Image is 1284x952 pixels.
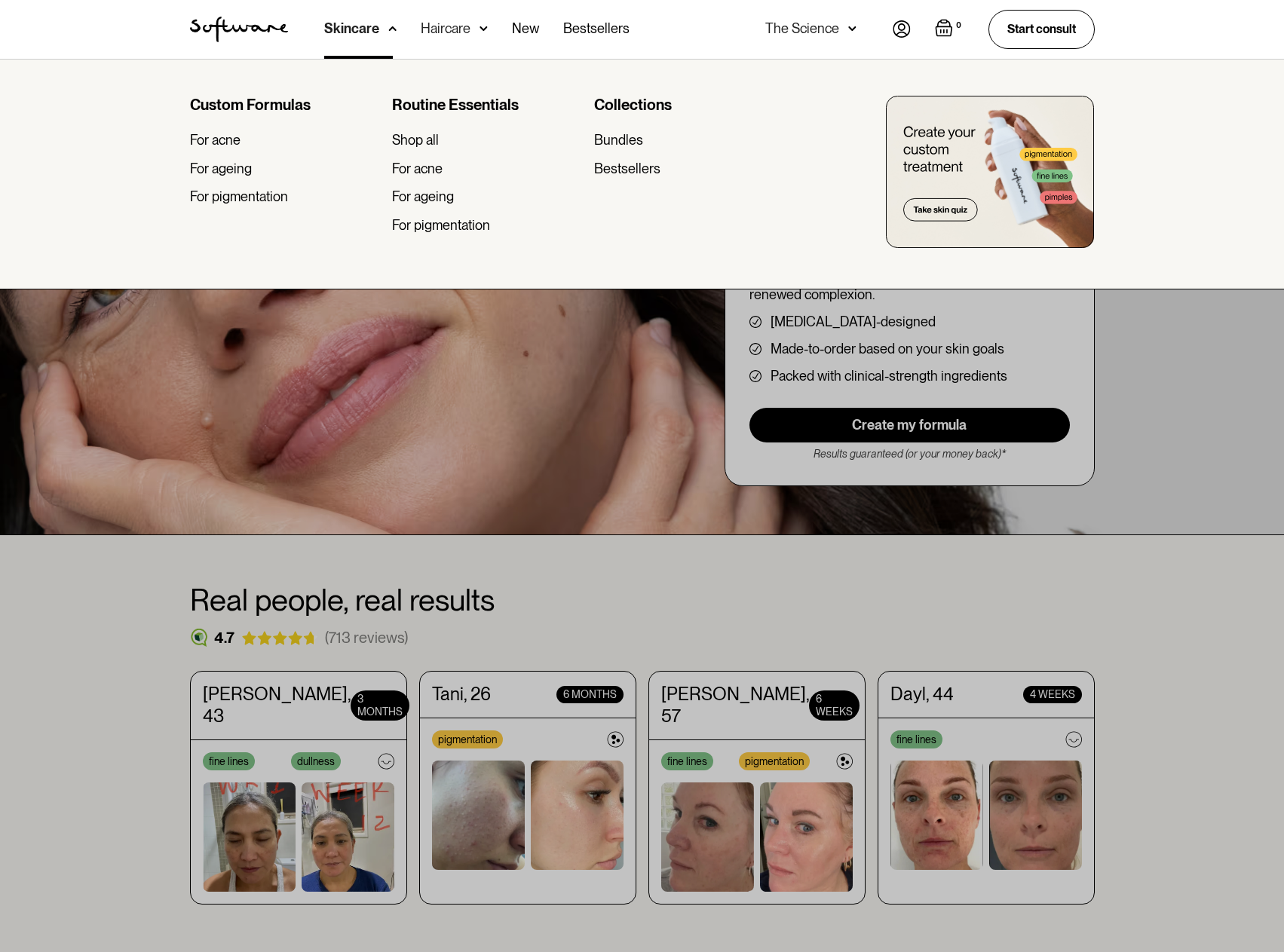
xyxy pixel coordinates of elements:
[480,21,488,36] img: arrow down
[988,10,1095,48] a: Start consult
[392,188,454,205] div: For ageing
[848,21,857,36] img: arrow down
[594,161,660,177] div: Bestsellers
[935,19,964,40] a: Open empty cart
[886,96,1094,248] img: create you custom treatment bottle
[765,21,839,36] div: The Science
[190,17,288,42] img: Software Logo
[190,132,241,148] div: For acne
[392,217,490,234] div: For pigmentation
[324,21,379,36] div: Skincare
[190,188,380,205] a: For pigmentation
[392,161,582,177] a: For acne
[392,132,582,148] a: Shop all
[594,96,784,114] div: Collections
[190,161,380,177] a: For ageing
[388,21,397,36] img: arrow down
[392,188,582,205] a: For ageing
[190,132,380,148] a: For acne
[392,161,443,177] div: For acne
[594,161,784,177] a: Bestsellers
[190,161,252,177] div: For ageing
[953,19,964,32] div: 0
[594,132,784,148] a: Bundles
[594,132,643,148] div: Bundles
[190,17,288,42] a: home
[190,96,380,114] div: Custom Formulas
[392,132,439,148] div: Shop all
[392,217,582,234] a: For pigmentation
[421,21,470,36] div: Haircare
[190,188,288,205] div: For pigmentation
[392,96,582,114] div: Routine Essentials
